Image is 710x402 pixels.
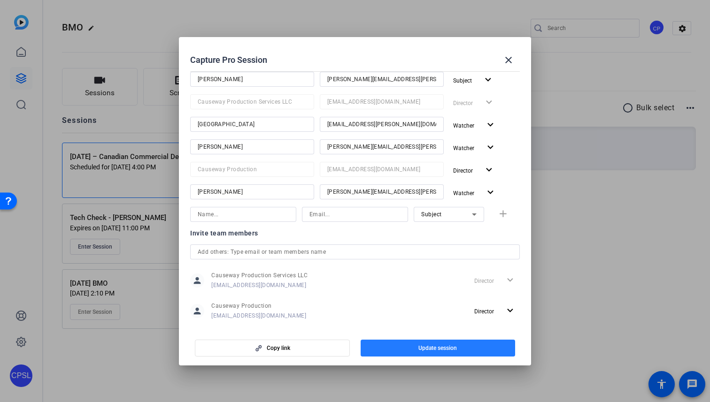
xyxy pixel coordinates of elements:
input: Email... [327,164,436,175]
span: Director [453,167,473,174]
mat-icon: expand_more [485,187,496,198]
input: Add others: Type email or team members name [198,246,512,258]
span: Director [474,308,494,315]
button: Watcher [449,117,500,134]
button: Subject [449,72,498,89]
span: Watcher [453,122,474,129]
span: Subject [453,77,472,84]
mat-icon: close [503,54,514,66]
input: Name... [198,209,289,220]
input: Name... [198,141,307,152]
button: Update session [361,340,516,356]
input: Email... [309,209,401,220]
span: Causeway Production Services LLC [211,272,308,279]
span: Subject [421,211,442,218]
input: Name... [198,96,307,107]
input: Name... [198,186,307,197]
span: [EMAIL_ADDRESS][DOMAIN_NAME] [211,312,306,319]
mat-icon: expand_more [485,119,496,131]
button: Watcher [449,184,500,201]
input: Email... [327,96,436,107]
span: Copy link [267,344,290,352]
span: Causeway Production [211,302,306,310]
span: Watcher [453,145,474,152]
input: Name... [198,74,307,85]
input: Name... [198,164,307,175]
mat-icon: expand_more [504,305,516,317]
button: Director [471,303,520,319]
mat-icon: expand_more [483,164,495,176]
div: Capture Pro Session [190,49,520,71]
button: Watcher [449,139,500,156]
span: [EMAIL_ADDRESS][DOMAIN_NAME] [211,281,308,289]
input: Email... [327,74,436,85]
input: Name... [198,119,307,130]
button: Copy link [195,340,350,356]
mat-icon: expand_more [485,142,496,153]
input: Email... [327,186,436,197]
button: Director [449,162,499,179]
mat-icon: person [190,273,204,288]
input: Email... [327,119,436,130]
mat-icon: expand_more [482,74,494,86]
div: Invite team members [190,228,520,239]
mat-icon: person [190,304,204,318]
span: Update session [418,344,457,352]
input: Email... [327,141,436,152]
span: Watcher [453,190,474,197]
